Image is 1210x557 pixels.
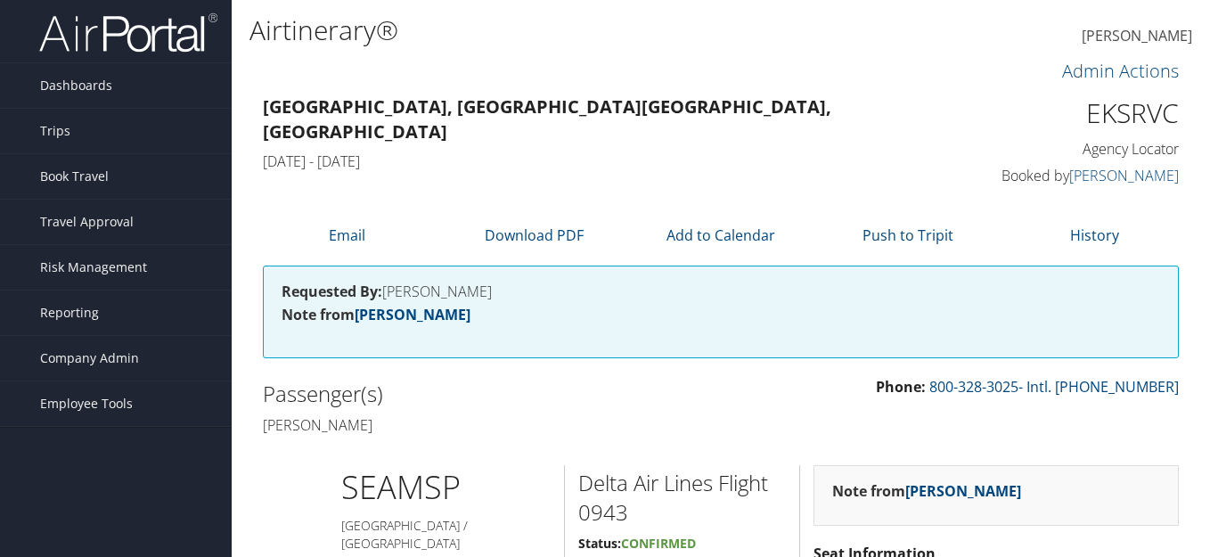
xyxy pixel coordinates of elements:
[39,12,217,53] img: airportal-logo.png
[282,284,1160,299] h4: [PERSON_NAME]
[666,225,775,245] a: Add to Calendar
[578,535,621,552] strong: Status:
[863,225,953,245] a: Push to Tripit
[1069,166,1179,185] a: [PERSON_NAME]
[40,109,70,153] span: Trips
[263,415,707,435] h4: [PERSON_NAME]
[40,381,133,426] span: Employee Tools
[282,305,470,324] strong: Note from
[40,291,99,335] span: Reporting
[40,63,112,108] span: Dashboards
[263,152,944,171] h4: [DATE] - [DATE]
[621,535,696,552] span: Confirmed
[485,225,584,245] a: Download PDF
[929,377,1179,397] a: 800-328-3025- Intl. [PHONE_NUMBER]
[905,481,1021,501] a: [PERSON_NAME]
[578,468,787,528] h2: Delta Air Lines Flight 0943
[263,94,831,143] strong: [GEOGRAPHIC_DATA], [GEOGRAPHIC_DATA] [GEOGRAPHIC_DATA], [GEOGRAPHIC_DATA]
[341,465,551,510] h1: SEA MSP
[970,166,1180,185] h4: Booked by
[282,282,382,301] strong: Requested By:
[263,379,707,409] h2: Passenger(s)
[249,12,878,49] h1: Airtinerary®
[970,139,1180,159] h4: Agency Locator
[40,200,134,244] span: Travel Approval
[1070,225,1119,245] a: History
[341,517,551,552] h5: [GEOGRAPHIC_DATA] / [GEOGRAPHIC_DATA]
[1082,9,1192,64] a: [PERSON_NAME]
[832,481,1021,501] strong: Note from
[970,94,1180,132] h1: EKSRVC
[876,377,926,397] strong: Phone:
[1082,26,1192,45] span: [PERSON_NAME]
[40,245,147,290] span: Risk Management
[355,305,470,324] a: [PERSON_NAME]
[1062,59,1179,83] a: Admin Actions
[40,336,139,381] span: Company Admin
[329,225,365,245] a: Email
[40,154,109,199] span: Book Travel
